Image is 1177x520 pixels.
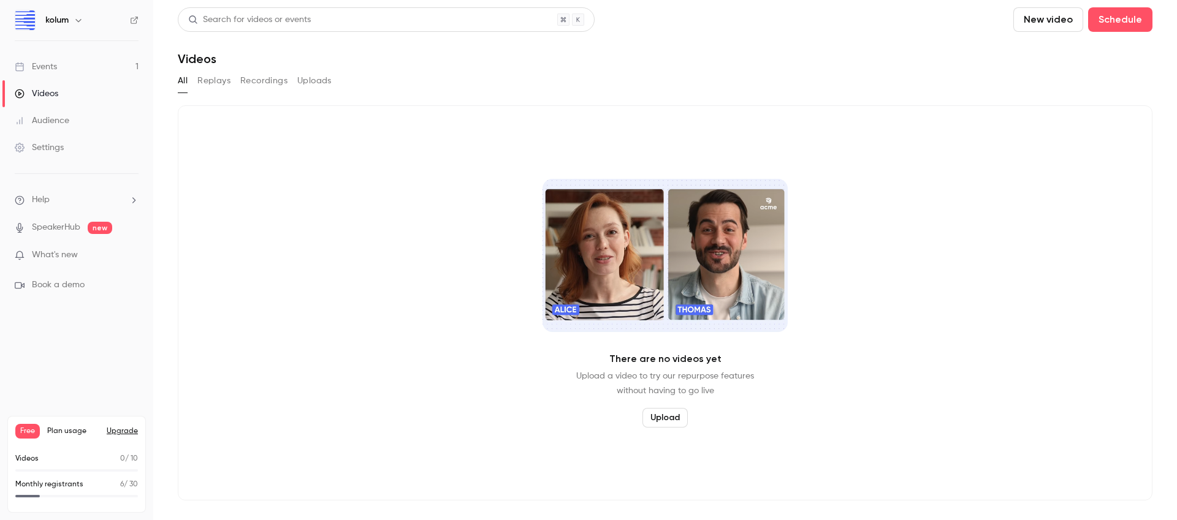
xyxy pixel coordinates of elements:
div: Search for videos or events [188,13,311,26]
h6: kolum [45,14,69,26]
p: Upload a video to try our repurpose features without having to go live [576,369,754,398]
h1: Videos [178,51,216,66]
span: Book a demo [32,279,85,292]
button: Upgrade [107,426,138,436]
button: Upload [642,408,688,428]
span: Plan usage [47,426,99,436]
span: Help [32,194,50,206]
section: Videos [178,7,1152,513]
div: Events [15,61,57,73]
p: There are no videos yet [609,352,722,366]
span: Free [15,424,40,439]
button: Recordings [240,71,288,91]
img: kolum [15,10,35,30]
p: / 30 [120,479,138,490]
span: What's new [32,249,78,262]
p: Videos [15,453,39,464]
span: new [88,222,112,234]
span: 0 [120,455,125,462]
p: / 10 [120,453,138,464]
li: help-dropdown-opener [15,194,139,206]
p: Monthly registrants [15,479,83,490]
div: Videos [15,88,58,100]
a: SpeakerHub [32,221,80,234]
button: All [178,71,188,91]
iframe: Noticeable Trigger [124,250,139,261]
div: Settings [15,141,64,154]
div: Audience [15,115,69,127]
button: New video [1013,7,1083,32]
button: Uploads [297,71,332,91]
button: Schedule [1088,7,1152,32]
button: Replays [197,71,230,91]
span: 6 [120,481,124,488]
